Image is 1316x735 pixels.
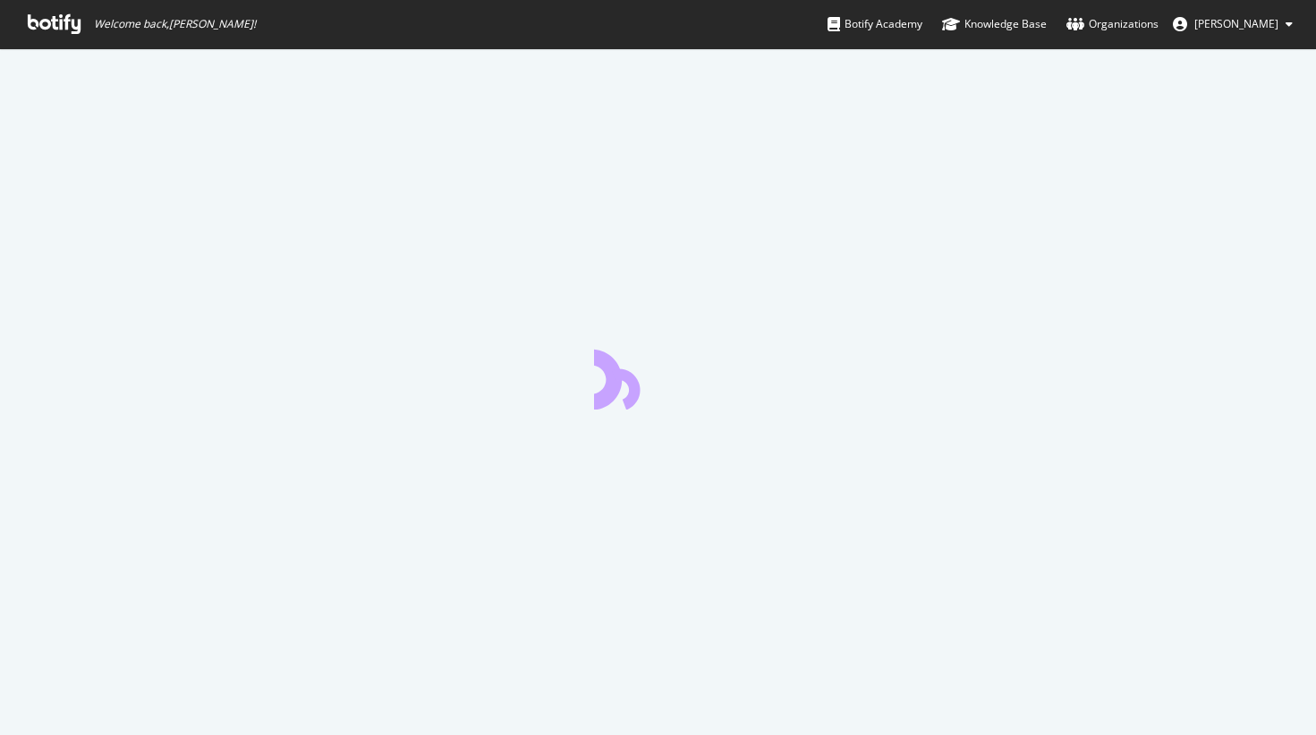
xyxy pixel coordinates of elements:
div: Botify Academy [828,15,922,33]
button: [PERSON_NAME] [1159,10,1307,38]
div: animation [594,345,723,410]
div: Organizations [1066,15,1159,33]
div: Knowledge Base [942,15,1047,33]
span: Brunel Dimitri [1194,16,1278,31]
span: Welcome back, [PERSON_NAME] ! [94,17,256,31]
